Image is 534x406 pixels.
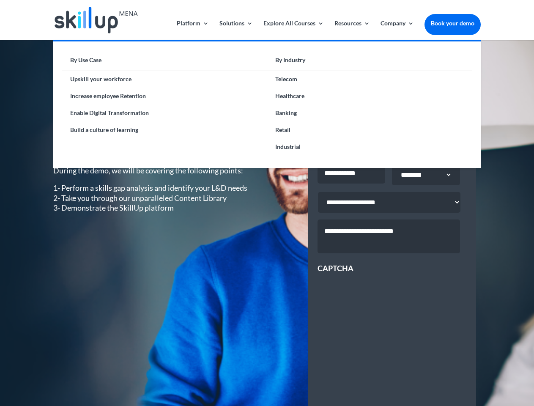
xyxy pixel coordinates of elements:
[53,183,255,213] p: 1- Perform a skills gap analysis and identify your L&D needs 2- Take you through our unparalleled...
[267,71,472,88] a: Telecom
[334,20,370,40] a: Resources
[62,71,267,88] a: Upskill your workforce
[53,166,255,213] div: During the demo, we will be covering the following points:
[55,7,137,33] img: Skillup Mena
[263,20,324,40] a: Explore All Courses
[62,104,267,121] a: Enable Digital Transformation
[267,138,472,155] a: Industrial
[393,315,534,406] iframe: Chat Widget
[318,263,353,273] label: CAPTCHA
[267,104,472,121] a: Banking
[267,54,472,71] a: By Industry
[62,121,267,138] a: Build a culture of learning
[177,20,209,40] a: Platform
[267,121,472,138] a: Retail
[381,20,414,40] a: Company
[62,54,267,71] a: By Use Case
[62,88,267,104] a: Increase employee Retention
[267,88,472,104] a: Healthcare
[424,14,481,33] a: Book your demo
[219,20,253,40] a: Solutions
